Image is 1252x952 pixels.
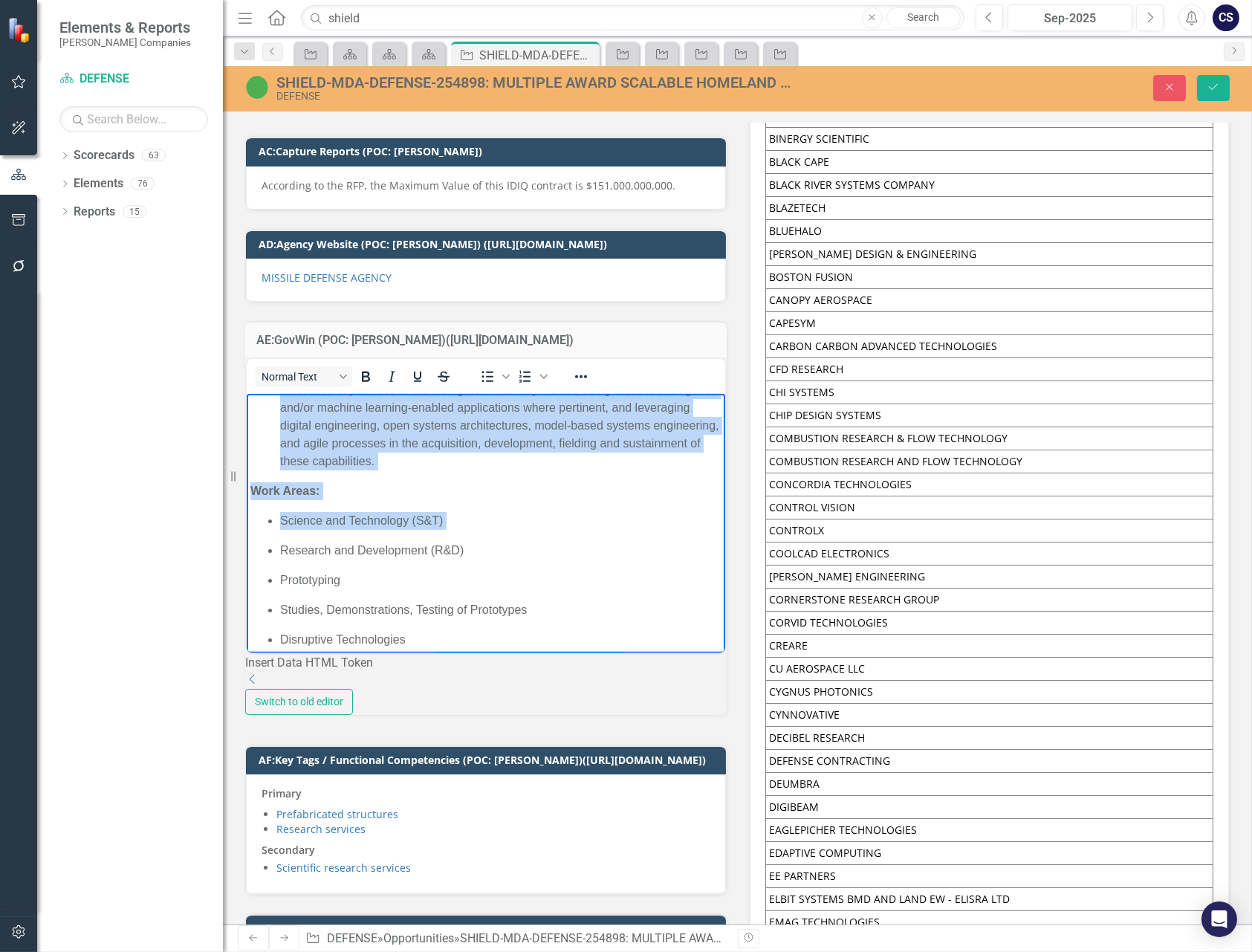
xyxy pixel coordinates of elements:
[276,807,398,821] a: Prefabricated structures
[59,36,191,48] small: [PERSON_NAME] Companies
[63,73,475,91] p: Optional Ordering Period 1- 2 years
[262,371,334,383] span: Normal Text
[765,611,1213,634] td: CORVID TECHNOLOGIES
[259,146,719,157] h3: AC:Capture Reports (POC: [PERSON_NAME])
[765,242,1213,265] td: [PERSON_NAME] DESIGN & ENGINEERING
[7,17,33,43] img: ClearPoint Strategy
[63,43,475,61] p: Base Ordering Period- 3 years
[353,366,378,387] button: Bold
[262,843,315,857] strong: Secondary
[276,822,366,836] a: Research services
[765,265,1213,288] td: BOSTON FUSION
[245,689,353,715] button: Switch to old editor
[765,542,1213,565] td: COOLCAD ELECTRONICS
[383,931,454,945] a: Opportunities
[33,178,475,195] p: Prototyping
[123,205,146,218] div: 15
[431,366,456,387] button: Strikethrough
[765,910,1213,933] td: EMAG TECHNOLOGIES
[262,786,302,800] strong: Primary
[1013,10,1128,27] div: Sep-2025
[33,192,475,227] p: 335999 All Other Miscellaneous Electrical Equipment and Component Manufacturing
[63,132,475,150] p: Optional Ordering Period 3- 2 years
[475,366,512,387] div: Bullet list
[765,404,1213,427] td: CHIP DESIGN SYSTEMS
[479,46,596,65] div: SHIELD-MDA-DEFENSE-254898: MULTIPLE AWARD SCALABLE HOMELAND INNOVATIVE ENTERPRISE LAYERED DEFENSE...
[262,271,392,285] a: MISSILE DEFENSE AGENCY
[301,5,964,31] input: Search ClearPoint...
[259,239,719,250] h3: AD:Agency Website (POC: [PERSON_NAME]) ([URL][DOMAIN_NAME])
[765,657,1213,680] td: CU AEROSPACE LLC
[765,311,1213,334] td: CAPESYM
[886,7,961,28] a: Search
[765,864,1213,887] td: EE PARTNERS
[4,164,133,177] strong: SHIELD NAICS CODES
[765,749,1213,772] td: DEFENSE CONTRACTING
[765,473,1213,496] td: CONCORDIA TECHNOLOGIES
[765,173,1213,196] td: BLACK RIVER SYSTEMS COMPANY
[33,237,475,255] p: Disruptive Technologies
[59,106,208,132] input: Search Below...
[765,519,1213,542] td: CONTROLX
[276,861,411,875] a: Scientific research services
[568,366,594,387] button: Reveal or hide additional toolbar items
[327,931,377,945] a: DEFENSE
[765,565,1213,588] td: [PERSON_NAME] ENGINEERING
[74,204,115,221] a: Reports
[1201,901,1237,937] div: Open Intercom Messenger
[33,148,475,166] p: Research and Development (R&D)
[305,930,726,948] div: » »
[1213,4,1239,31] button: CS
[33,118,475,136] p: Science and Technology (S&T)
[59,71,208,88] a: DEFENSE
[765,150,1213,173] td: BLACK CAPE
[765,887,1213,910] td: ELBIT SYSTEMS BMD AND LAND EW - ELISRA LTD
[33,207,475,225] p: Studies, Demonstrations, Testing of Prototypes
[765,334,1213,357] td: CARBON CARBON ADVANCED TECHNOLOGIES
[256,334,716,347] h3: AE:GovWin (POC: [PERSON_NAME])([URL][DOMAIN_NAME])
[765,496,1213,519] td: CONTROL VISION
[405,366,430,387] button: Underline
[4,91,73,103] strong: Work Areas:
[259,923,719,934] h3: AG:NAICS Code (POC: [PERSON_NAME])([URL][DOMAIN_NAME])
[765,288,1213,311] td: CANOPY AEROSPACE
[765,634,1213,657] td: CREARE
[765,357,1213,381] td: CFD RESEARCH
[33,239,475,257] p: 325120 Industrial Gas Manufacturing
[765,196,1213,219] td: BLAZETECH
[276,74,794,91] div: SHIELD-MDA-DEFENSE-254898: MULTIPLE AWARD SCALABLE HOMELAND INNOVATIVE ENTERPRISE LAYERED DEFENSE...
[513,366,550,387] div: Numbered list
[379,366,404,387] button: Italic
[765,818,1213,841] td: EAGLEPICHER TECHNOLOGIES
[245,75,269,99] img: Active
[247,394,725,653] iframe: Rich Text Area
[765,127,1213,150] td: BINERGY SCIENTIFIC
[765,381,1213,404] td: CHI SYSTEMS
[765,841,1213,864] td: EDAPTIVE COMPUTING
[765,219,1213,242] td: BLUEHALO
[765,680,1213,703] td: CYGNUS PHOTONICS
[765,726,1213,749] td: DECIBEL RESEARCH
[262,178,710,193] p: According to the RFP, the Maximum Value of this IDIQ contract is $151,000,000,000.
[765,703,1213,726] td: CYNNOVATIVE
[131,178,155,190] div: 76
[256,366,352,387] button: Block Normal Text
[245,655,727,672] div: Insert Data HTML Token
[765,795,1213,818] td: DIGIBEAM
[765,772,1213,795] td: DEUMBRA
[1008,4,1133,31] button: Sep-2025
[74,175,123,192] a: Elements
[765,588,1213,611] td: CORNERSTONE RESEARCH GROUP
[33,13,475,31] p: The ordering periods are as follows:
[765,450,1213,473] td: COMBUSTION RESEARCH AND FLOW TECHNOLOGY
[276,91,794,102] div: DEFENSE
[765,427,1213,450] td: COMBUSTION RESEARCH & FLOW TECHNOLOGY
[63,103,475,120] p: Optional Ordering Period 2- 3 years
[142,149,166,162] div: 63
[74,147,134,164] a: Scorecards
[259,754,719,765] h3: AF:Key Tags / Functional Competencies (POC: [PERSON_NAME])([URL][DOMAIN_NAME])
[59,19,191,36] span: Elements & Reports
